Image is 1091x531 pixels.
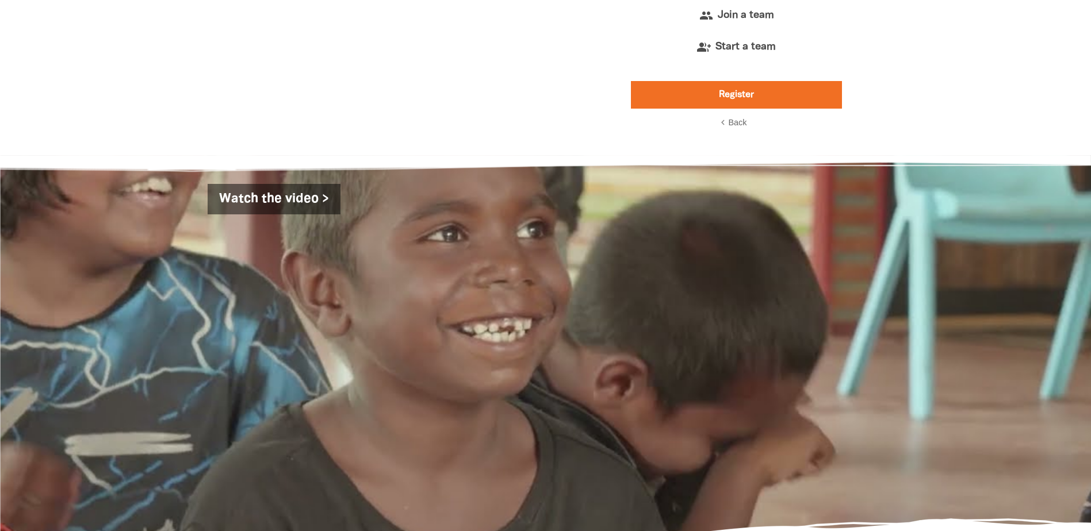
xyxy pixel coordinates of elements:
button: group_addStart a team [631,32,842,63]
button: Register [631,81,842,109]
button: chevron_leftBack [723,117,750,129]
a: Watch the video > [208,184,340,215]
i: chevron_left [718,117,728,128]
span: Back [728,118,747,127]
span: Start a team [715,42,776,52]
span: Join a team [718,10,774,21]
